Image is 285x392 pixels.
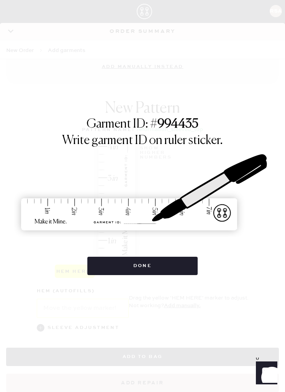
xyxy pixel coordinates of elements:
[249,358,282,390] iframe: Front Chat
[87,257,198,275] button: Done
[157,118,198,130] strong: 994435
[14,136,271,249] img: ruler-sticker-sharpie.svg
[62,133,223,148] h1: Write garment ID on ruler sticker.
[87,117,198,133] h1: Garment ID: #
